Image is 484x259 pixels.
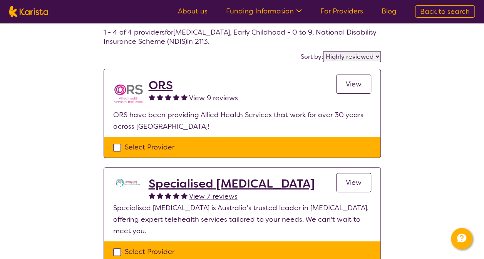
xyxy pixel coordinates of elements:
img: fullstar [165,192,171,199]
a: View 7 reviews [189,191,238,202]
a: View [336,173,371,192]
span: View [346,80,362,89]
img: nspbnteb0roocrxnmwip.png [113,78,144,109]
a: Blog [382,7,397,16]
a: View [336,75,371,94]
a: Specialised [MEDICAL_DATA] [149,177,315,191]
p: Specialised [MEDICAL_DATA] is Australia's trusted leader in [MEDICAL_DATA], offering expert teleh... [113,202,371,237]
img: fullstar [173,192,179,199]
span: Back to search [420,7,470,16]
span: View [346,178,362,187]
a: For Providers [320,7,363,16]
a: About us [178,7,208,16]
img: fullstar [165,94,171,100]
img: tc7lufxpovpqcirzzyzq.png [113,177,144,188]
a: Funding Information [226,7,302,16]
img: fullstar [157,94,163,100]
img: Karista logo [9,6,48,17]
span: View 9 reviews [189,93,238,103]
label: Sort by: [301,53,323,61]
img: fullstar [157,192,163,199]
a: Back to search [415,5,475,18]
button: Channel Menu [451,228,472,249]
img: fullstar [149,94,155,100]
p: ORS have been providing Allied Health Services that work for over 30 years across [GEOGRAPHIC_DATA]! [113,109,371,132]
img: fullstar [149,192,155,199]
span: View 7 reviews [189,192,238,201]
a: ORS [149,78,238,92]
img: fullstar [173,94,179,100]
a: View 9 reviews [189,92,238,104]
img: fullstar [181,192,188,199]
img: fullstar [181,94,188,100]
